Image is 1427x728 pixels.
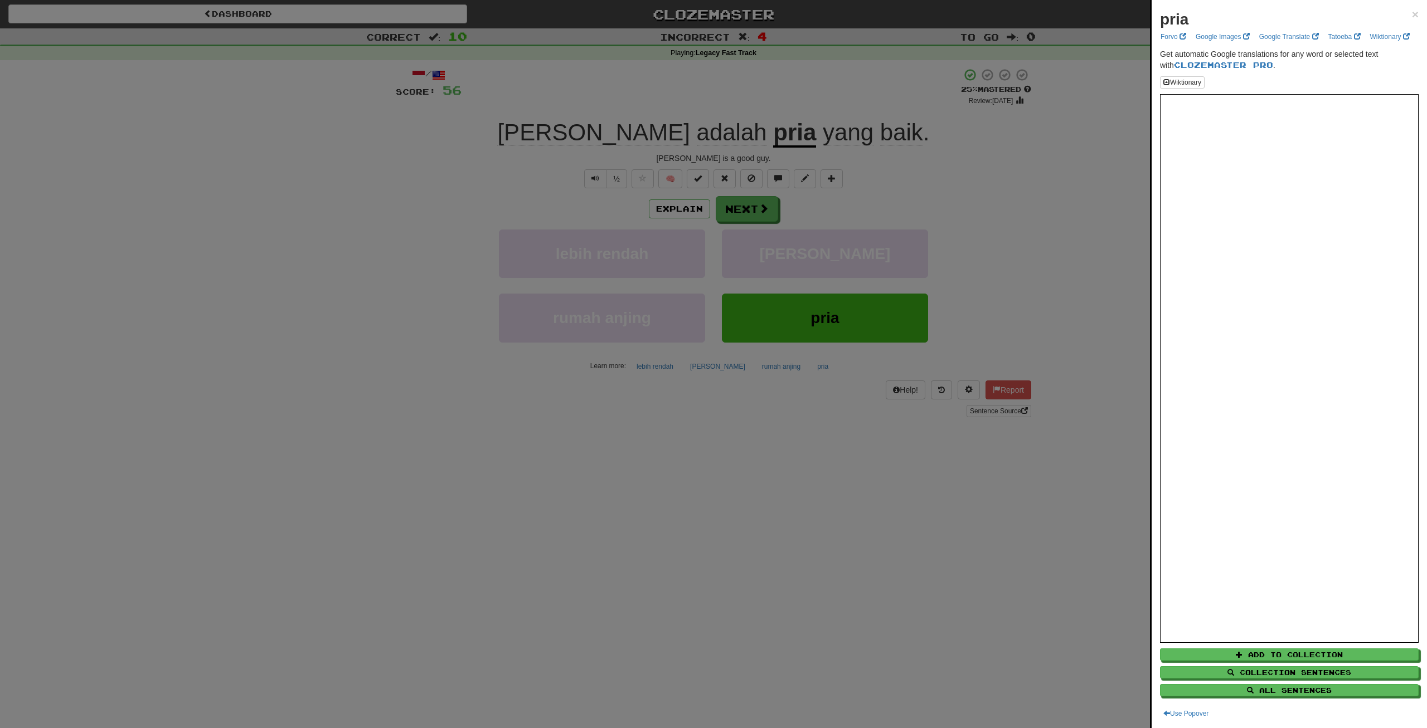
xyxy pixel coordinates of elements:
button: Add to Collection [1160,648,1419,661]
a: Google Translate [1256,31,1322,43]
a: Tatoeba [1325,31,1364,43]
strong: pria [1160,11,1188,28]
a: Wiktionary [1367,31,1413,43]
a: Clozemaster Pro [1174,60,1273,70]
button: Use Popover [1160,707,1212,720]
p: Get automatic Google translations for any word or selected text with . [1160,48,1419,71]
a: Google Images [1192,31,1253,43]
span: × [1412,8,1419,21]
button: Close [1412,8,1419,20]
button: Wiktionary [1160,76,1205,89]
a: Forvo [1157,31,1190,43]
button: All Sentences [1160,684,1419,696]
button: Collection Sentences [1160,666,1419,678]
